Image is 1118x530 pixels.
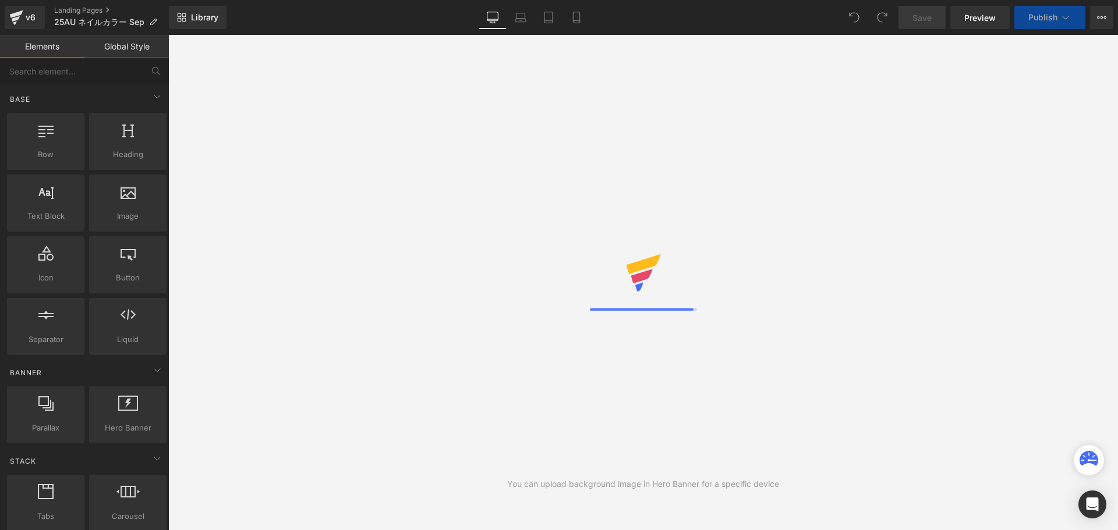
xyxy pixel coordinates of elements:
a: Mobile [562,6,590,29]
button: More [1090,6,1113,29]
a: Preview [950,6,1010,29]
button: Undo [843,6,866,29]
button: Publish [1014,6,1085,29]
span: Tabs [10,510,81,522]
span: Hero Banner [93,422,163,434]
span: 25AU ネイルカラー Sep [54,17,144,27]
div: You can upload background image in Hero Banner for a specific device [507,478,779,490]
span: Banner [9,367,43,378]
span: Base [9,94,31,105]
span: Button [93,272,163,284]
span: Publish [1028,13,1057,22]
a: Landing Pages [54,6,169,15]
div: Open Intercom Messenger [1078,490,1106,518]
span: Library [191,12,218,23]
span: Save [912,12,932,24]
a: Global Style [84,35,169,58]
span: Separator [10,333,81,346]
button: Redo [871,6,894,29]
a: Desktop [479,6,507,29]
a: New Library [169,6,227,29]
span: Heading [93,148,163,161]
a: v6 [5,6,45,29]
span: Carousel [93,510,163,522]
span: Preview [964,12,996,24]
span: Liquid [93,333,163,346]
span: Parallax [10,422,81,434]
span: Text Block [10,210,81,222]
span: Image [93,210,163,222]
a: Tablet [535,6,562,29]
span: Stack [9,456,37,467]
a: Laptop [507,6,535,29]
span: Icon [10,272,81,284]
span: Row [10,148,81,161]
div: v6 [23,10,38,25]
